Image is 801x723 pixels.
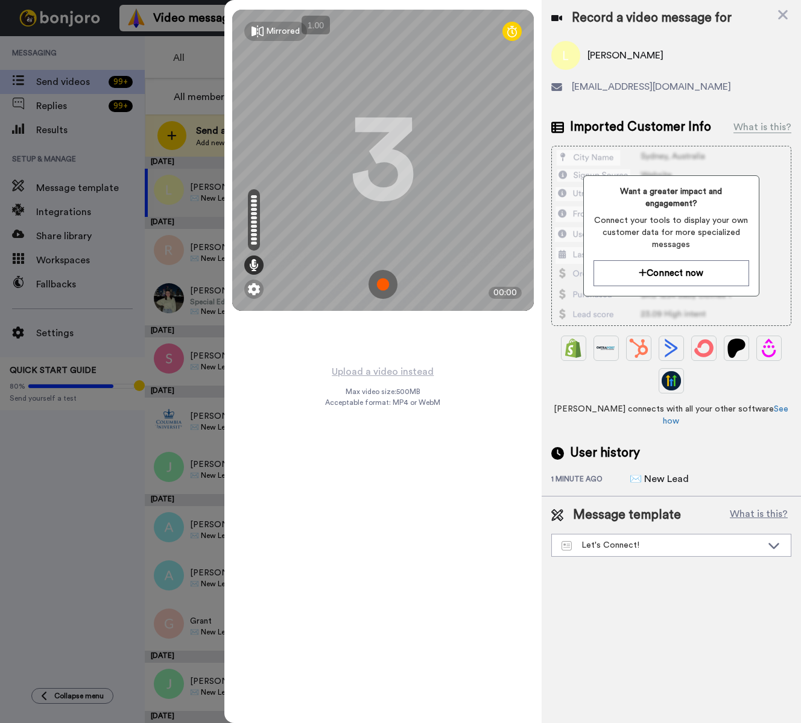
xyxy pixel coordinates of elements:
[350,115,416,205] div: 3
[562,541,572,551] img: Message-temps.svg
[562,539,762,551] div: Let's Connect!
[570,444,640,462] span: User history
[694,339,714,358] img: ConvertKit
[551,474,630,486] div: 1 minute ago
[594,260,749,286] button: Connect now
[346,387,420,396] span: Max video size: 500 MB
[594,214,749,251] span: Connect your tools to display your own customer data for more specialized messages
[248,283,260,295] img: ic_gear.svg
[551,403,791,427] span: [PERSON_NAME] connects with all your other software
[663,405,788,425] a: See how
[759,339,779,358] img: Drip
[489,287,522,299] div: 00:00
[629,339,648,358] img: Hubspot
[662,371,681,390] img: GoHighLevel
[369,270,397,299] img: ic_record_start.svg
[726,506,791,524] button: What is this?
[325,398,440,407] span: Acceptable format: MP4 or WebM
[328,364,437,380] button: Upload a video instead
[570,118,711,136] span: Imported Customer Info
[573,506,681,524] span: Message template
[630,472,690,486] div: ✉️ New Lead
[564,339,583,358] img: Shopify
[727,339,746,358] img: Patreon
[733,120,791,134] div: What is this?
[662,339,681,358] img: ActiveCampaign
[594,186,749,210] span: Want a greater impact and engagement?
[597,339,616,358] img: Ontraport
[572,80,731,94] span: [EMAIL_ADDRESS][DOMAIN_NAME]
